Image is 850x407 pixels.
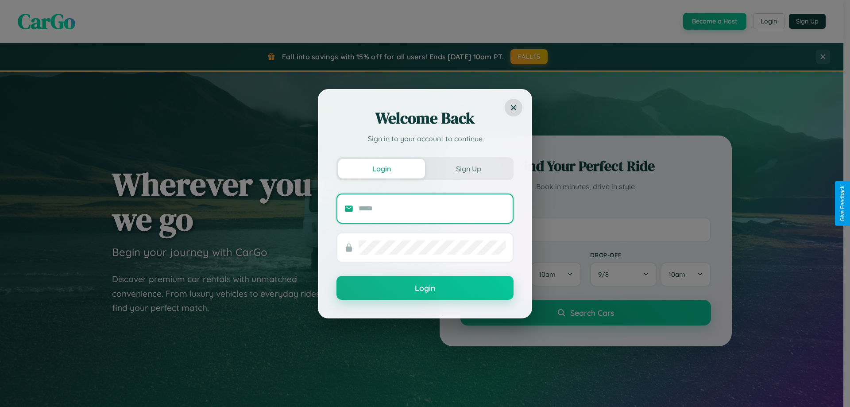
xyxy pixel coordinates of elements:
[336,276,514,300] button: Login
[425,159,512,178] button: Sign Up
[336,133,514,144] p: Sign in to your account to continue
[839,186,846,221] div: Give Feedback
[338,159,425,178] button: Login
[336,108,514,129] h2: Welcome Back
